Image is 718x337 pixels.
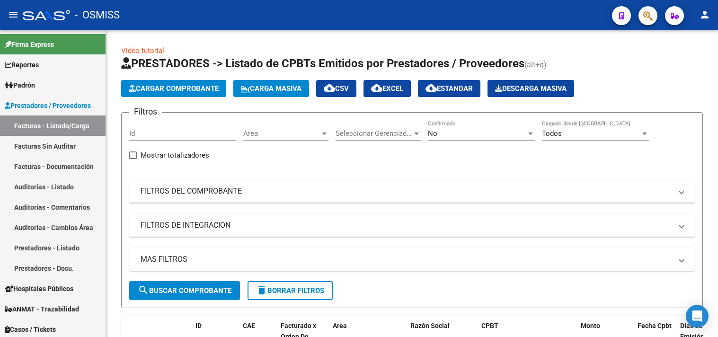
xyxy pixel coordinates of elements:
[5,100,91,111] span: Prestadores / Proveedores
[129,248,695,271] mat-expansion-panel-header: MAS FILTROS
[481,322,498,329] span: CPBT
[371,82,382,94] mat-icon: cloud_download
[243,322,255,329] span: CAE
[638,322,672,329] span: Fecha Cpbt
[316,80,356,97] button: CSV
[686,305,709,328] div: Open Intercom Messenger
[581,322,600,329] span: Monto
[699,9,710,20] mat-icon: person
[5,284,73,294] span: Hospitales Públicos
[121,46,164,55] a: Video tutorial
[243,129,320,138] span: Area
[336,129,412,138] span: Seleccionar Gerenciador
[333,322,347,329] span: Area
[141,220,672,231] mat-panel-title: FILTROS DE INTEGRACION
[363,80,411,97] button: EXCEL
[8,9,19,20] mat-icon: menu
[5,324,56,335] span: Casos / Tickets
[241,84,301,93] span: Carga Masiva
[324,82,335,94] mat-icon: cloud_download
[75,5,120,26] span: - OSMISS
[129,180,695,203] mat-expansion-panel-header: FILTROS DEL COMPROBANTE
[141,254,672,265] mat-panel-title: MAS FILTROS
[129,214,695,237] mat-expansion-panel-header: FILTROS DE INTEGRACION
[425,82,437,94] mat-icon: cloud_download
[418,80,480,97] button: Estandar
[488,80,574,97] app-download-masive: Descarga masiva de comprobantes (adjuntos)
[5,304,79,314] span: ANMAT - Trazabilidad
[256,286,324,295] span: Borrar Filtros
[524,60,547,69] span: (alt+q)
[256,284,267,296] mat-icon: delete
[371,84,403,93] span: EXCEL
[425,84,473,93] span: Estandar
[138,284,149,296] mat-icon: search
[542,129,562,138] span: Todos
[141,186,672,196] mat-panel-title: FILTROS DEL COMPROBANTE
[141,150,209,161] span: Mostrar totalizadores
[428,129,437,138] span: No
[129,281,240,300] button: Buscar Comprobante
[195,322,202,329] span: ID
[5,60,39,70] span: Reportes
[248,281,333,300] button: Borrar Filtros
[5,39,54,50] span: Firma Express
[488,80,574,97] button: Descarga Masiva
[129,105,162,118] h3: Filtros
[495,84,567,93] span: Descarga Masiva
[121,57,524,70] span: PRESTADORES -> Listado de CPBTs Emitidos por Prestadores / Proveedores
[410,322,450,329] span: Razón Social
[129,84,219,93] span: Cargar Comprobante
[233,80,309,97] button: Carga Masiva
[138,286,231,295] span: Buscar Comprobante
[324,84,349,93] span: CSV
[5,80,35,90] span: Padrón
[121,80,226,97] button: Cargar Comprobante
